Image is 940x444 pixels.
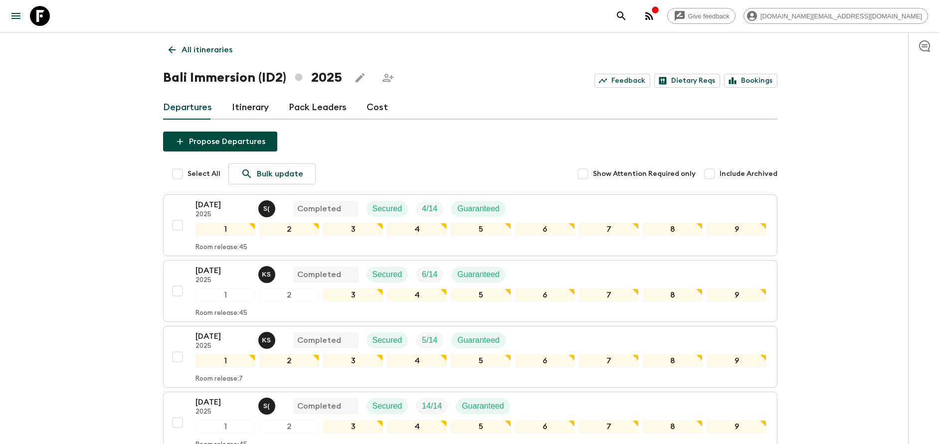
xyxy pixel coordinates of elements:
div: 3 [323,289,383,301]
p: 2025 [195,342,250,350]
div: 5 [451,420,511,433]
a: Cost [367,96,388,120]
div: Secured [367,267,408,283]
div: 5 [451,289,511,301]
a: Itinerary [232,96,269,120]
p: 2025 [195,408,250,416]
p: [DATE] [195,199,250,211]
button: menu [6,6,26,26]
div: 4 [387,420,447,433]
p: 5 / 14 [422,334,437,346]
div: 4 [387,354,447,367]
p: Completed [297,400,341,412]
div: Trip Fill [416,332,443,348]
p: Guaranteed [457,334,500,346]
div: 4 [387,223,447,236]
p: Secured [373,400,402,412]
div: 3 [323,354,383,367]
span: Ketut Sunarka [258,335,277,343]
div: Secured [367,201,408,217]
span: Ketut Sunarka [258,269,277,277]
div: 7 [579,420,639,433]
div: 3 [323,420,383,433]
span: Select All [188,169,220,179]
a: Bookings [724,74,777,88]
button: search adventures [611,6,631,26]
p: Room release: 45 [195,244,247,252]
a: Pack Leaders [289,96,347,120]
span: Include Archived [720,169,777,179]
button: [DATE]2025Ketut SunarkaCompletedSecuredTrip FillGuaranteed123456789Room release:45 [163,260,777,322]
div: 1 [195,289,255,301]
div: 2 [259,420,319,433]
div: 9 [707,354,766,367]
p: 4 / 14 [422,203,437,215]
a: Give feedback [667,8,736,24]
div: 6 [515,354,575,367]
span: [DOMAIN_NAME][EMAIL_ADDRESS][DOMAIN_NAME] [755,12,928,20]
div: Secured [367,398,408,414]
p: 2025 [195,277,250,285]
span: Shandy (Putu) Sandhi Astra Juniawan [258,203,277,211]
p: Completed [297,269,341,281]
div: 9 [707,223,766,236]
span: Show Attention Required only [593,169,696,179]
a: Dietary Reqs [654,74,720,88]
div: 6 [515,420,575,433]
div: 5 [451,223,511,236]
div: Trip Fill [416,201,443,217]
p: Guaranteed [462,400,504,412]
p: Bulk update [257,168,303,180]
a: All itineraries [163,40,238,60]
div: 8 [643,223,703,236]
p: 14 / 14 [422,400,442,412]
div: 1 [195,420,255,433]
p: [DATE] [195,265,250,277]
div: 1 [195,223,255,236]
a: Bulk update [228,163,316,184]
div: 9 [707,289,766,301]
a: Feedback [594,74,650,88]
div: 8 [643,420,703,433]
h1: Bali Immersion (ID2) 2025 [163,68,342,88]
div: 6 [515,289,575,301]
div: Trip Fill [416,398,448,414]
div: 7 [579,223,639,236]
div: [DOMAIN_NAME][EMAIL_ADDRESS][DOMAIN_NAME] [744,8,928,24]
p: Room release: 45 [195,309,247,317]
button: Propose Departures [163,132,277,151]
div: 3 [323,223,383,236]
p: Secured [373,334,402,346]
span: Share this itinerary [378,68,398,88]
p: Guaranteed [457,269,500,281]
div: 2 [259,289,319,301]
div: 2 [259,223,319,236]
p: 6 / 14 [422,269,437,281]
div: 4 [387,289,447,301]
p: Secured [373,269,402,281]
div: 6 [515,223,575,236]
p: [DATE] [195,396,250,408]
span: Give feedback [683,12,735,20]
div: 7 [579,354,639,367]
div: 7 [579,289,639,301]
p: Completed [297,334,341,346]
p: Room release: 7 [195,375,243,383]
a: Departures [163,96,212,120]
p: 2025 [195,211,250,219]
div: 9 [707,420,766,433]
p: [DATE] [195,330,250,342]
div: 1 [195,354,255,367]
p: Guaranteed [457,203,500,215]
p: Secured [373,203,402,215]
div: 2 [259,354,319,367]
div: 8 [643,289,703,301]
div: 8 [643,354,703,367]
div: Secured [367,332,408,348]
p: Completed [297,203,341,215]
button: [DATE]2025Shandy (Putu) Sandhi Astra JuniawanCompletedSecuredTrip FillGuaranteed123456789Room rel... [163,194,777,256]
button: Edit this itinerary [350,68,370,88]
span: Shandy (Putu) Sandhi Astra Juniawan [258,401,277,409]
button: [DATE]2025Ketut SunarkaCompletedSecuredTrip FillGuaranteed123456789Room release:7 [163,326,777,388]
div: 5 [451,354,511,367]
